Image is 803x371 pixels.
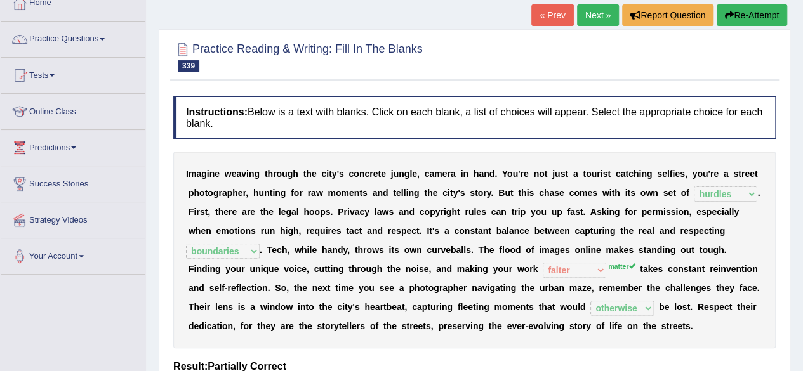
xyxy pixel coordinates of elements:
a: Strategy Videos [1,202,145,234]
b: i [326,169,329,179]
b: l [404,188,406,198]
b: e [559,188,564,198]
b: e [381,169,386,179]
b: l [375,207,377,217]
b: p [430,207,435,217]
b: h [218,207,224,217]
b: c [539,188,544,198]
b: i [246,169,249,179]
b: t [518,188,521,198]
b: t [378,169,381,179]
b: t [580,207,583,217]
b: B [498,188,505,198]
a: Online Class [1,94,145,126]
b: t [583,169,586,179]
b: t [424,188,427,198]
b: t [755,169,758,179]
b: a [377,207,382,217]
b: e [349,188,354,198]
b: n [249,169,255,179]
b: a [549,188,554,198]
b: . [494,169,497,179]
b: t [265,169,268,179]
b: Y [502,169,507,179]
b: m [328,188,335,198]
b: h [267,169,273,179]
b: g [201,169,207,179]
b: l [667,169,670,179]
b: y [487,188,491,198]
b: c [348,169,354,179]
a: Next » [577,4,619,26]
b: t [329,169,332,179]
b: i [609,188,612,198]
b: r [652,207,655,217]
b: g [288,169,293,179]
b: s [362,188,368,198]
b: i [601,169,603,179]
b: ' [337,169,339,179]
b: a [620,169,625,179]
b: t [611,188,614,198]
b: t [303,169,307,179]
b: i [347,207,350,217]
b: p [642,207,647,217]
b: w [646,188,653,198]
a: Success Stories [1,166,145,198]
b: n [404,207,409,217]
b: t [510,188,514,198]
b: c [359,207,364,217]
b: a [496,207,501,217]
b: e [250,207,255,217]
b: a [399,207,404,217]
b: u [282,169,288,179]
b: n [463,169,468,179]
b: t [270,188,273,198]
b: i [606,207,609,217]
b: y [692,169,697,179]
b: n [209,169,215,179]
b: I [186,169,189,179]
b: o [640,188,646,198]
b: l [401,188,404,198]
b: l [474,207,476,217]
b: o [208,188,213,198]
b: a [724,169,729,179]
b: u [592,169,597,179]
b: i [406,188,408,198]
b: o [628,207,634,217]
b: h [306,169,312,179]
b: k [601,207,606,217]
b: r [243,188,246,198]
b: h [614,188,620,198]
b: h [263,207,269,217]
b: r [343,207,347,217]
b: a [355,207,360,217]
b: t [475,188,478,198]
b: o [539,169,545,179]
b: f [625,207,628,217]
b: h [544,188,550,198]
b: n [264,188,270,198]
b: a [222,188,227,198]
b: c [321,169,326,179]
b: t [260,207,263,217]
b: r [483,188,486,198]
b: a [291,207,296,217]
b: r [520,169,523,179]
b: h [194,188,199,198]
a: Practice Questions [1,22,145,53]
b: i [207,169,209,179]
b: t [457,207,460,217]
b: c [442,188,448,198]
b: y [332,169,337,179]
button: Re-Attempt [717,4,787,26]
b: s [592,188,597,198]
b: l [279,207,281,217]
b: d [383,188,388,198]
b: g [286,207,291,217]
b: r [597,169,600,179]
b: a [373,188,378,198]
b: o [199,188,205,198]
b: p [520,207,526,217]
